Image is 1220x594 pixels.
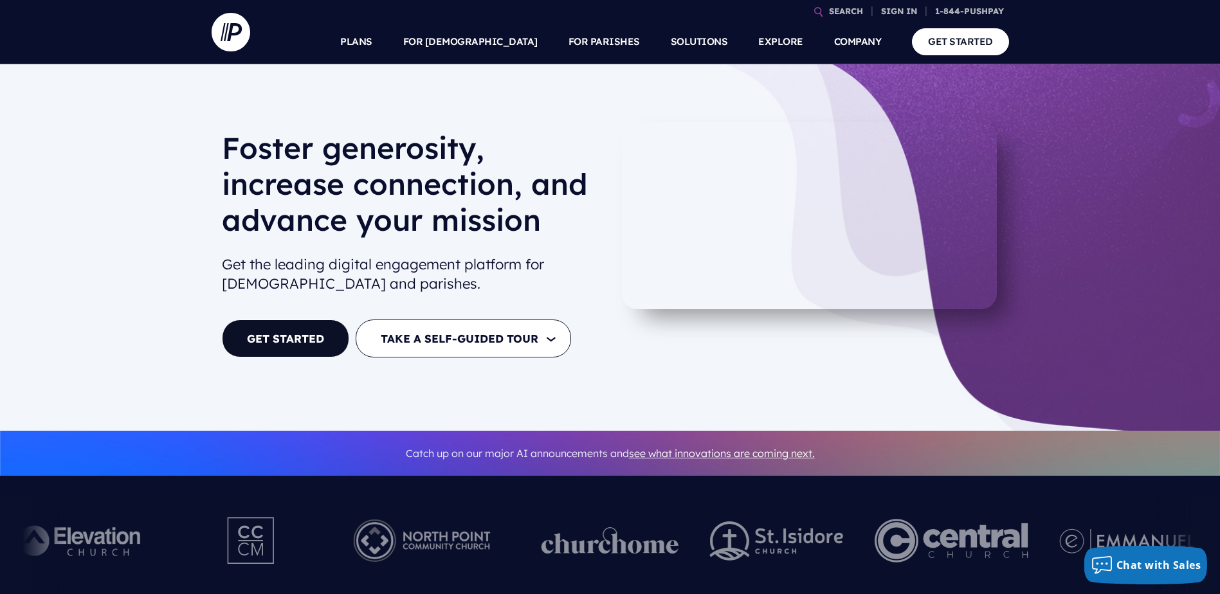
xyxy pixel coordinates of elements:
[222,319,349,357] a: GET STARTED
[542,527,679,554] img: pp_logos_1
[222,249,600,300] h2: Get the leading digital engagement platform for [DEMOGRAPHIC_DATA] and parishes.
[340,19,372,64] a: PLANS
[403,19,538,64] a: FOR [DEMOGRAPHIC_DATA]
[629,447,815,460] a: see what innovations are coming next.
[875,505,1028,576] img: Central Church Henderson NV
[569,19,640,64] a: FOR PARISHES
[1116,558,1201,572] span: Chat with Sales
[222,439,999,468] p: Catch up on our major AI announcements and
[912,28,1009,55] a: GET STARTED
[1084,546,1208,584] button: Chat with Sales
[834,19,882,64] a: COMPANY
[356,319,571,357] button: TAKE A SELF-GUIDED TOUR
[758,19,803,64] a: EXPLORE
[201,505,302,576] img: Pushpay_Logo__CCM
[710,521,844,561] img: pp_logos_2
[334,505,511,576] img: Pushpay_Logo__NorthPoint
[222,130,600,248] h1: Foster generosity, increase connection, and advance your mission
[671,19,728,64] a: SOLUTIONS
